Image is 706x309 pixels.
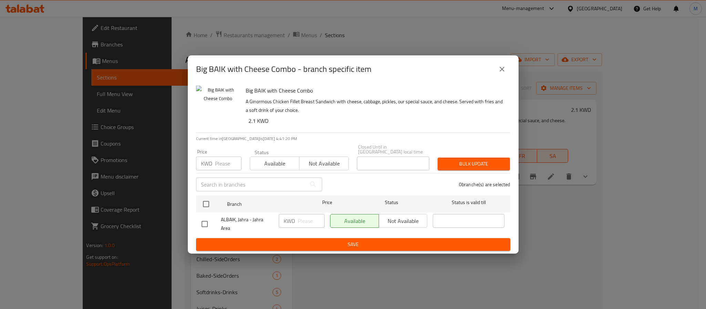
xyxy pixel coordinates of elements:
[201,159,212,168] p: KWD
[196,86,240,130] img: Big BAIK with Cheese Combo
[246,97,505,115] p: A Ginormous Chicken Fillet Breast Sandwich with cheese, cabbage, pickles, our special sauce, and ...
[221,215,273,233] span: ALBAIK, Jahra - Jahra Area
[248,116,505,126] h6: 2.1 KWD
[246,86,505,95] h6: Big BAIK with Cheese Combo
[356,198,427,207] span: Status
[433,198,504,207] span: Status is valid till
[196,64,371,75] h2: Big BAIK with Cheese Combo - branch specific item
[459,181,510,188] p: 0 branche(s) are selected
[302,159,346,169] span: Not available
[299,157,349,170] button: Not available
[438,158,510,170] button: Bulk update
[443,160,504,168] span: Bulk update
[494,61,510,77] button: close
[253,159,297,169] span: Available
[202,240,505,249] span: Save
[196,178,306,191] input: Search in branches
[304,198,350,207] span: Price
[298,214,325,228] input: Please enter price
[250,157,299,170] button: Available
[284,217,295,225] p: KWD
[215,157,242,170] input: Please enter price
[196,136,510,142] p: Current time in [GEOGRAPHIC_DATA] is [DATE] 4:41:20 PM
[196,238,510,251] button: Save
[227,200,299,209] span: Branch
